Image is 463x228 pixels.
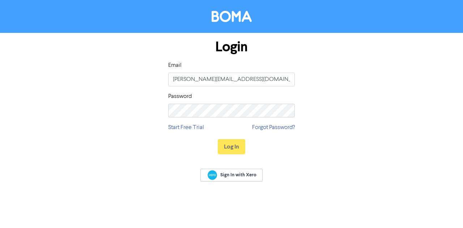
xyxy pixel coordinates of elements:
a: Start Free Trial [168,123,204,132]
label: Email [168,61,182,70]
button: Log In [218,139,245,154]
img: BOMA Logo [212,11,252,22]
label: Password [168,92,192,101]
h1: Login [168,39,295,55]
span: Sign In with Xero [220,172,256,178]
a: Forgot Password? [252,123,295,132]
a: Sign In with Xero [200,169,263,181]
img: Xero logo [208,170,217,180]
